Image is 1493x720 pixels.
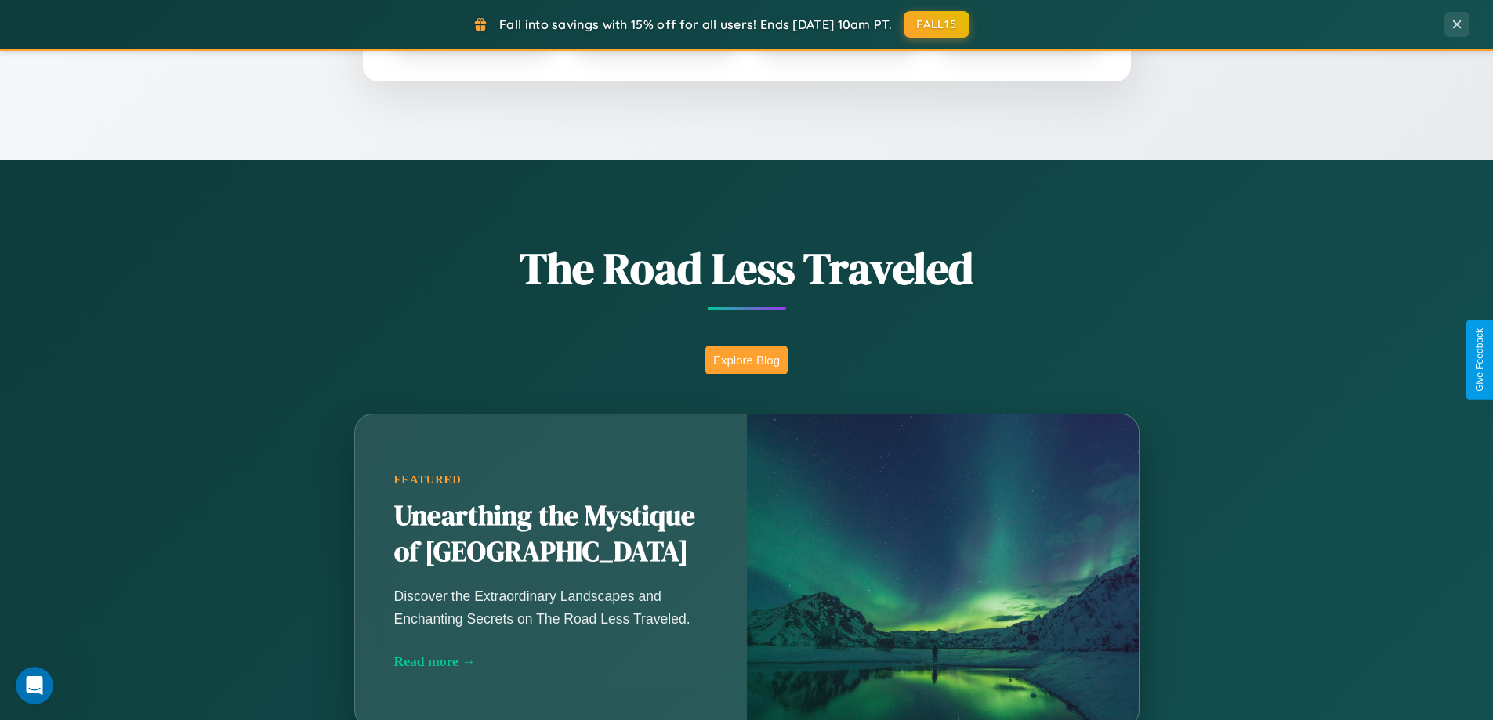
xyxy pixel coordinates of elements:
div: Featured [394,473,708,487]
p: Discover the Extraordinary Landscapes and Enchanting Secrets on The Road Less Traveled. [394,585,708,629]
span: Fall into savings with 15% off for all users! Ends [DATE] 10am PT. [499,16,892,32]
iframe: Intercom live chat [16,667,53,704]
div: Give Feedback [1474,328,1485,392]
div: Read more → [394,653,708,670]
button: Explore Blog [705,346,788,374]
h1: The Road Less Traveled [277,238,1217,298]
button: FALL15 [904,11,969,38]
h2: Unearthing the Mystique of [GEOGRAPHIC_DATA] [394,498,708,570]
